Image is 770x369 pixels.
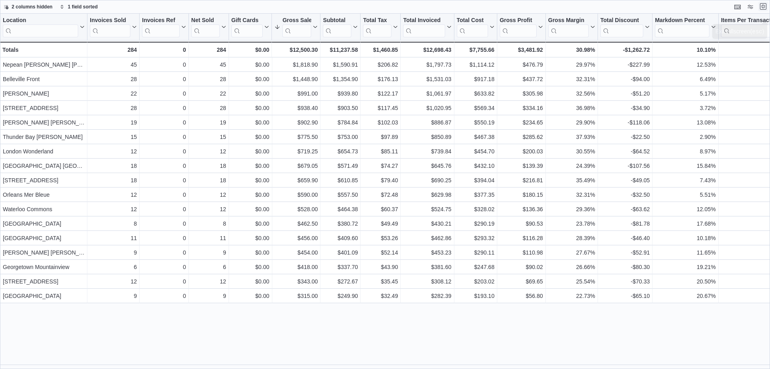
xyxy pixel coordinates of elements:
div: $1,114.12 [457,60,494,69]
span: 2 columns hidden [12,4,53,10]
div: $49.49 [363,219,398,228]
div: $938.40 [275,103,318,113]
div: 0 [142,147,186,156]
div: 9 [191,248,226,257]
div: Total Tax [363,17,391,24]
div: 19.21% [655,262,715,272]
div: $1,354.90 [323,74,358,84]
div: Orleans Mer Bleue [3,190,85,200]
div: 3.72% [655,103,715,113]
div: $453.23 [403,248,451,257]
div: 18 [191,175,226,185]
button: Total Invoiced [403,17,451,37]
div: $43.90 [363,262,398,272]
div: 8 [90,219,137,228]
div: Net Sold [191,17,220,37]
span: 1 field sorted [68,4,98,10]
button: Invoices Sold [90,17,137,37]
div: $569.34 [457,103,494,113]
div: $0.00 [231,219,269,228]
div: Markdown Percent [655,17,709,24]
div: 23.78% [548,219,595,228]
div: $0.00 [231,204,269,214]
button: 2 columns hidden [0,2,56,12]
div: 12 [90,277,137,286]
div: $775.50 [275,132,318,142]
div: $528.00 [275,204,318,214]
div: 12 [90,147,137,156]
div: -$227.99 [600,60,650,69]
div: Georgetown Mountainview [3,262,85,272]
div: $0.00 [231,74,269,84]
div: Gross Profit [500,17,537,24]
div: -$63.62 [600,204,650,214]
div: -$107.56 [600,161,650,171]
button: Keyboard shortcuts [733,2,742,12]
div: 0 [142,262,186,272]
div: 28 [90,103,137,113]
button: Invoices Ref [142,17,186,37]
button: Total Discount [600,17,650,37]
div: 32.31% [548,190,595,200]
div: $917.18 [457,74,494,84]
div: $72.48 [363,190,398,200]
div: $524.75 [403,204,451,214]
div: $116.28 [500,233,543,243]
button: Subtotal [323,17,358,37]
div: 6.49% [655,74,715,84]
div: $902.90 [275,118,318,127]
div: 18 [90,161,137,171]
div: $285.62 [500,132,543,142]
div: Gross Margin [548,17,589,37]
div: 11 [191,233,226,243]
div: -$94.00 [600,74,650,84]
div: [STREET_ADDRESS] [3,103,85,113]
div: $234.65 [500,118,543,127]
div: 15 [191,132,226,142]
div: $216.81 [500,175,543,185]
div: 19 [191,118,226,127]
div: 37.93% [548,132,595,142]
div: $110.98 [500,248,543,257]
div: $1,448.90 [275,74,318,84]
div: -$51.20 [600,89,650,98]
div: 15.84% [655,161,715,171]
div: $633.82 [457,89,494,98]
div: $550.19 [457,118,494,127]
div: 29.36% [548,204,595,214]
div: $0.00 [231,262,269,272]
div: Total Tax [363,17,391,37]
div: Belleville Front [3,74,85,84]
div: 0 [142,233,186,243]
div: [PERSON_NAME] [PERSON_NAME] [3,248,85,257]
div: $0.00 [231,248,269,257]
div: $784.84 [323,118,358,127]
div: Invoices Sold [90,17,130,24]
div: $176.13 [363,74,398,84]
div: $290.11 [457,248,494,257]
div: $886.87 [403,118,451,127]
div: $571.49 [323,161,358,171]
div: 0 [142,248,186,257]
div: $0.00 [231,103,269,113]
div: $430.21 [403,219,451,228]
div: 284 [90,45,137,55]
div: 8.97% [655,147,715,156]
div: $377.35 [457,190,494,200]
div: 0 [142,103,186,113]
div: Thunder Bay [PERSON_NAME] [3,132,85,142]
div: 12 [191,147,226,156]
button: 1 field sorted [57,2,101,12]
div: $590.00 [275,190,318,200]
div: $476.79 [500,60,543,69]
div: 35.49% [548,175,595,185]
div: $654.73 [323,147,358,156]
div: 12.05% [655,204,715,214]
div: $380.72 [323,219,358,228]
div: $409.60 [323,233,358,243]
div: -$22.50 [600,132,650,142]
div: $52.14 [363,248,398,257]
div: Gross Sales [282,17,311,37]
div: 6 [90,262,137,272]
div: 27.67% [548,248,595,257]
